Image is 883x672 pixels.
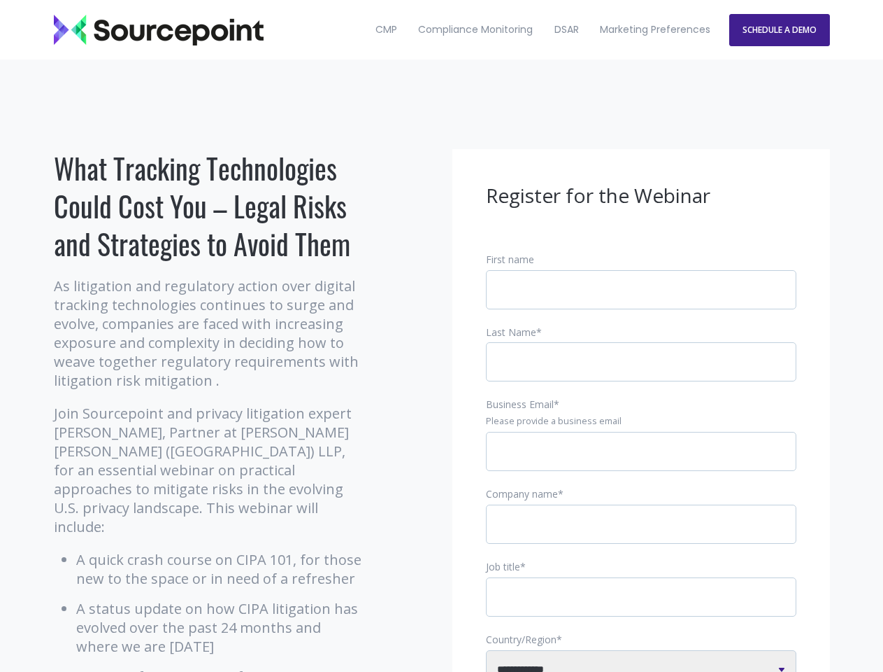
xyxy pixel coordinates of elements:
[486,183,796,209] h3: Register for the Webinar
[54,276,365,390] p: As litigation and regulatory action over digital tracking technologies continues to surge and evo...
[486,398,554,411] span: Business Email
[54,149,365,262] h1: What Tracking Technologies Could Cost You – Legal Risks and Strategies to Avoid Them
[729,14,830,46] a: SCHEDULE A DEMO
[486,253,534,266] span: First name
[54,404,365,536] p: Join Sourcepoint and privacy litigation expert [PERSON_NAME], Partner at [PERSON_NAME] [PERSON_NA...
[486,325,536,339] span: Last Name
[76,550,365,588] li: A quick crash course on CIPA 101, for those new to the space or in need of a refresher
[76,599,365,656] li: A status update on how CIPA litigation has evolved over the past 24 months and where we are [DATE]
[486,560,520,573] span: Job title
[486,487,558,500] span: Company name
[54,15,264,45] img: Sourcepoint_logo_black_transparent (2)-2
[486,633,557,646] span: Country/Region
[486,415,796,428] legend: Please provide a business email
